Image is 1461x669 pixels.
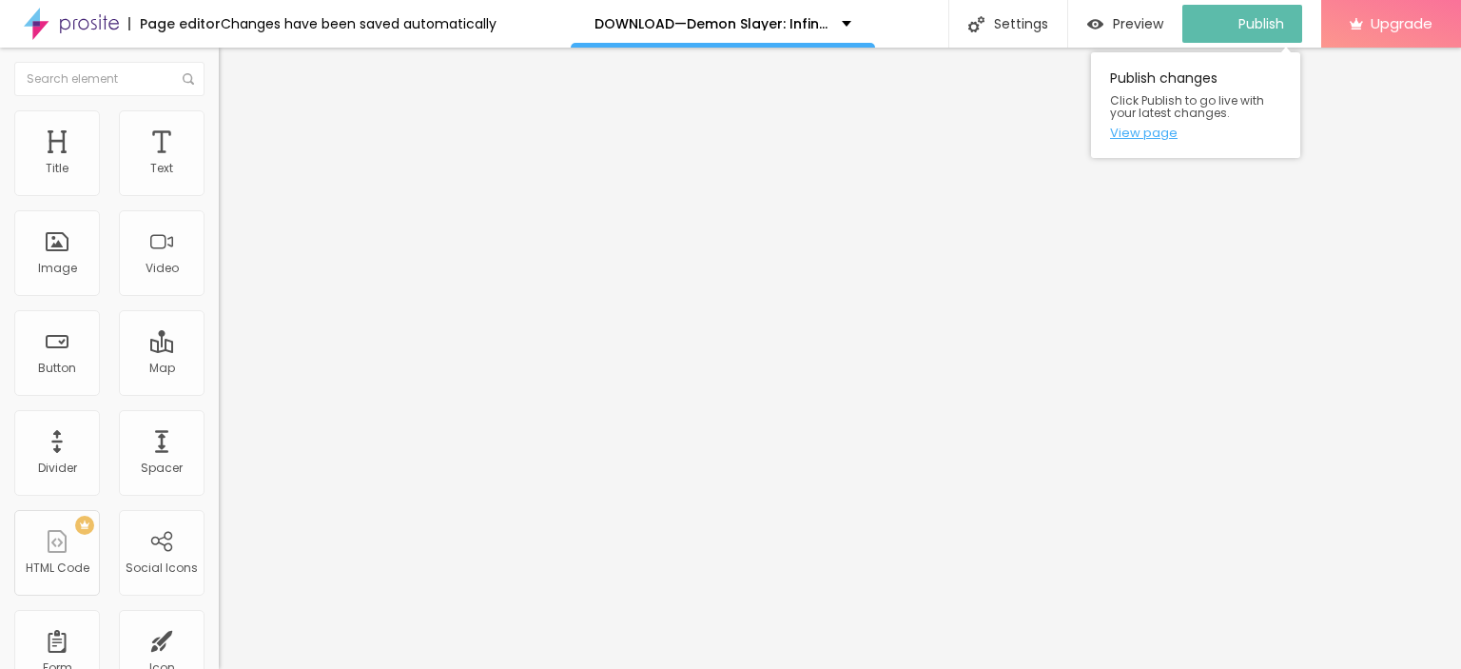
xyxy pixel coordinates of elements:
[38,462,77,475] div: Divider
[1091,52,1300,158] div: Publish changes
[968,16,984,32] img: Icone
[146,262,179,275] div: Video
[141,462,183,475] div: Spacer
[1371,15,1432,31] span: Upgrade
[1110,127,1281,139] a: View page
[149,362,175,375] div: Map
[46,162,68,175] div: Title
[14,62,205,96] input: Search element
[126,561,198,575] div: Social Icons
[1110,94,1281,119] span: Click Publish to go live with your latest changes.
[26,561,89,575] div: HTML Code
[1087,16,1103,32] img: view-1.svg
[150,162,173,175] div: Text
[1182,5,1302,43] button: Publish
[1113,16,1163,31] span: Preview
[594,17,828,30] p: DOWNLOAD—Demon Slayer: Infinity Castle (2025) FullMovie Free 480p / 720p / 1080p – Tamilrockers
[183,73,194,85] img: Icone
[219,48,1461,669] iframe: Editor
[38,262,77,275] div: Image
[1238,16,1284,31] span: Publish
[128,17,221,30] div: Page editor
[38,362,76,375] div: Button
[1068,5,1182,43] button: Preview
[221,17,497,30] div: Changes have been saved automatically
